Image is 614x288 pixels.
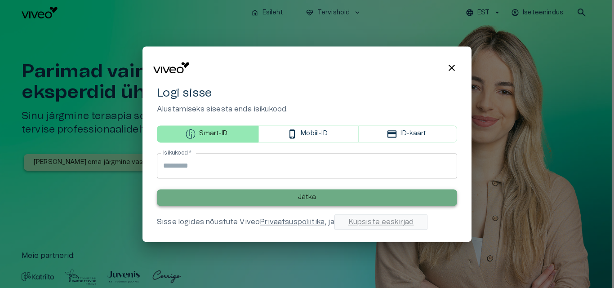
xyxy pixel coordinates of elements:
[157,217,457,227] div: Sisse logides nõustute Viveo , ja
[153,62,189,74] img: Viveo logo
[157,125,258,142] button: Smart-ID
[163,149,192,157] label: Isikukood
[446,62,457,73] span: close
[358,125,457,142] button: ID-kaart
[157,86,457,100] h4: Logi sisse
[199,129,227,139] p: Smart-ID
[301,129,327,139] p: Mobiil-ID
[157,104,457,115] p: Alustamiseks sisesta enda isikukood.
[443,59,461,77] button: Close login modal
[298,193,316,202] p: Jätka
[258,125,358,142] button: Mobiil-ID
[260,218,325,226] a: Privaatsuspoliitika
[334,214,428,230] a: Küpsiste eeskirjad
[400,129,426,139] p: ID-kaart
[157,189,457,206] button: Jätka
